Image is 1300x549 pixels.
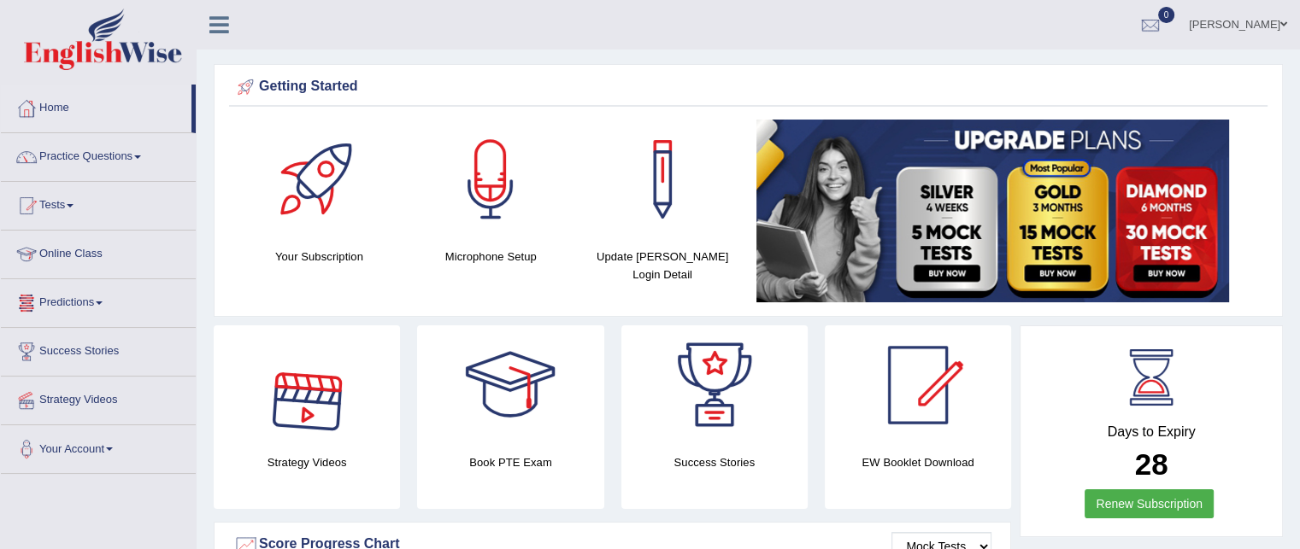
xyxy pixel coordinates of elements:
div: Getting Started [233,74,1263,100]
h4: Update [PERSON_NAME] Login Detail [585,248,740,283]
h4: Microphone Setup [414,248,568,266]
span: 0 [1158,7,1175,23]
h4: Strategy Videos [214,453,400,471]
a: Online Class [1,231,196,273]
a: Renew Subscription [1085,489,1214,518]
a: Practice Questions [1,133,196,176]
h4: Success Stories [621,453,808,471]
img: small5.jpg [756,120,1229,302]
h4: Days to Expiry [1039,424,1263,440]
h4: Book PTE Exam [417,453,603,471]
a: Strategy Videos [1,377,196,419]
h4: EW Booklet Download [825,453,1011,471]
h4: Your Subscription [242,248,397,266]
b: 28 [1135,447,1168,481]
a: Tests [1,182,196,225]
a: Success Stories [1,328,196,371]
a: Home [1,85,191,127]
a: Your Account [1,425,196,468]
a: Predictions [1,279,196,322]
